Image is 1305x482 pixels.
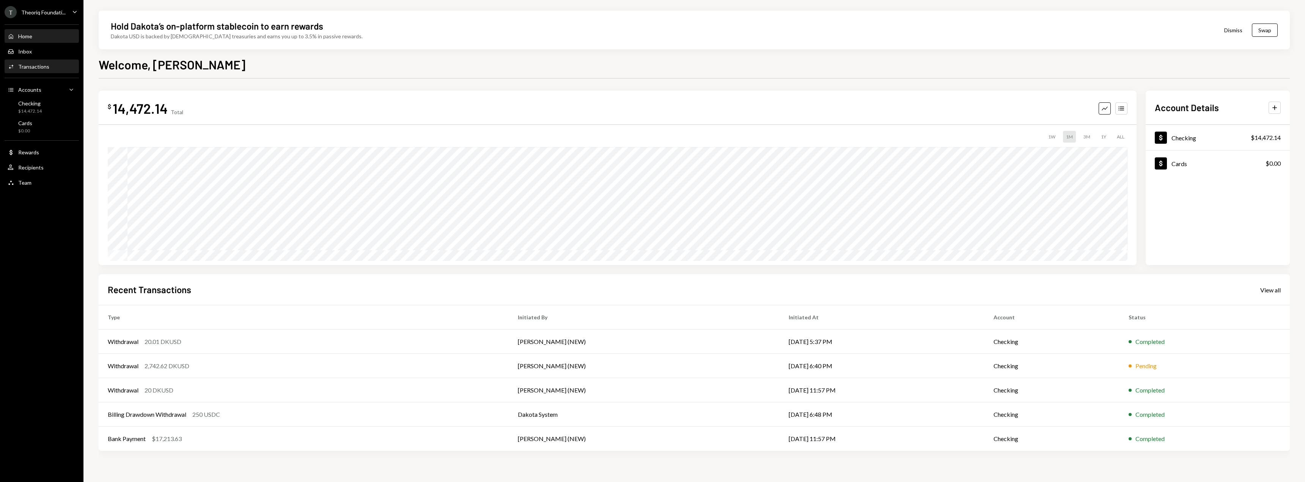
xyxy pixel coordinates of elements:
[509,427,779,451] td: [PERSON_NAME] (NEW)
[984,378,1119,402] td: Checking
[1135,434,1165,443] div: Completed
[108,410,186,419] div: Billing Drawdown Withdrawal
[984,402,1119,427] td: Checking
[18,179,31,186] div: Team
[1155,101,1219,114] h2: Account Details
[5,6,17,18] div: T
[108,434,146,443] div: Bank Payment
[1146,151,1290,176] a: Cards$0.00
[509,354,779,378] td: [PERSON_NAME] (NEW)
[984,305,1119,330] th: Account
[18,86,41,93] div: Accounts
[18,128,32,134] div: $0.00
[108,283,191,296] h2: Recent Transactions
[780,354,985,378] td: [DATE] 6:40 PM
[984,354,1119,378] td: Checking
[152,434,182,443] div: $17,213.63
[99,305,509,330] th: Type
[5,29,79,43] a: Home
[984,427,1119,451] td: Checking
[1251,133,1281,142] div: $14,472.14
[18,100,42,107] div: Checking
[1098,131,1109,143] div: 1Y
[984,330,1119,354] td: Checking
[108,361,138,371] div: Withdrawal
[18,63,49,70] div: Transactions
[111,32,363,40] div: Dakota USD is backed by [DEMOGRAPHIC_DATA] treasuries and earns you up to 3.5% in passive rewards.
[1215,21,1252,39] button: Dismiss
[18,120,32,126] div: Cards
[5,160,79,174] a: Recipients
[780,305,985,330] th: Initiated At
[1171,160,1187,167] div: Cards
[780,330,985,354] td: [DATE] 5:37 PM
[1135,361,1157,371] div: Pending
[108,103,111,110] div: $
[509,402,779,427] td: Dakota System
[18,33,32,39] div: Home
[1045,131,1058,143] div: 1W
[1260,286,1281,294] a: View all
[5,60,79,73] a: Transactions
[18,48,32,55] div: Inbox
[1135,337,1165,346] div: Completed
[171,109,183,115] div: Total
[1146,125,1290,150] a: Checking$14,472.14
[145,361,189,371] div: 2,742.62 DKUSD
[780,378,985,402] td: [DATE] 11:57 PM
[5,98,79,116] a: Checking$14,472.14
[145,386,173,395] div: 20 DKUSD
[1135,410,1165,419] div: Completed
[18,108,42,115] div: $14,472.14
[1114,131,1127,143] div: ALL
[18,149,39,155] div: Rewards
[509,330,779,354] td: [PERSON_NAME] (NEW)
[1252,24,1278,37] button: Swap
[99,57,245,72] h1: Welcome, [PERSON_NAME]
[1171,134,1196,141] div: Checking
[113,100,168,117] div: 14,472.14
[192,410,220,419] div: 250 USDC
[5,145,79,159] a: Rewards
[1063,131,1076,143] div: 1M
[1119,305,1290,330] th: Status
[111,20,323,32] div: Hold Dakota’s on-platform stablecoin to earn rewards
[780,427,985,451] td: [DATE] 11:57 PM
[1080,131,1093,143] div: 3M
[5,118,79,136] a: Cards$0.00
[1266,159,1281,168] div: $0.00
[509,378,779,402] td: [PERSON_NAME] (NEW)
[5,44,79,58] a: Inbox
[5,83,79,96] a: Accounts
[1135,386,1165,395] div: Completed
[108,337,138,346] div: Withdrawal
[780,402,985,427] td: [DATE] 6:48 PM
[108,386,138,395] div: Withdrawal
[509,305,779,330] th: Initiated By
[18,164,44,171] div: Recipients
[5,176,79,189] a: Team
[21,9,66,16] div: Theoriq Foundati...
[145,337,181,346] div: 20.01 DKUSD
